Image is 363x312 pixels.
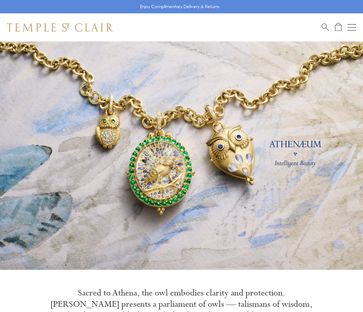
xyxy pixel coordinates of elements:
button: Open navigation [348,23,356,32]
p: Enjoy Complimentary Delivery & Returns [140,3,220,10]
img: Temple St. Clair [7,23,113,32]
a: Search [322,23,329,32]
a: Open Shopping Bag [335,23,342,32]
